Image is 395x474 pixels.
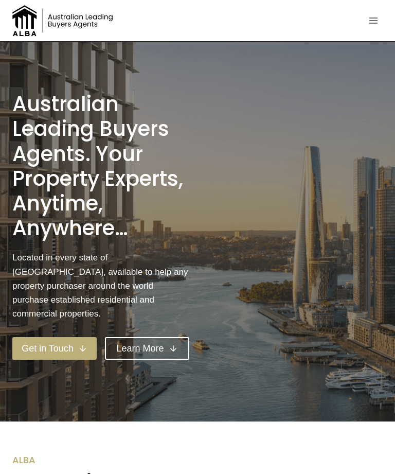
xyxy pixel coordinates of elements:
a: Learn More [105,337,189,359]
span: Get in Touch [22,341,74,356]
h6: ALBA [12,454,189,466]
a: Get in Touch [12,337,97,359]
h1: Australian Leading Buyers Agents. Your property experts, anytime, anywhere… [12,92,189,240]
button: Open menu [364,12,383,28]
img: Australian Leading Buyers Agents [12,5,115,36]
span: Learn More [116,341,164,356]
p: Located in every state of [GEOGRAPHIC_DATA], available to help any property purchaser around the ... [12,251,189,321]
